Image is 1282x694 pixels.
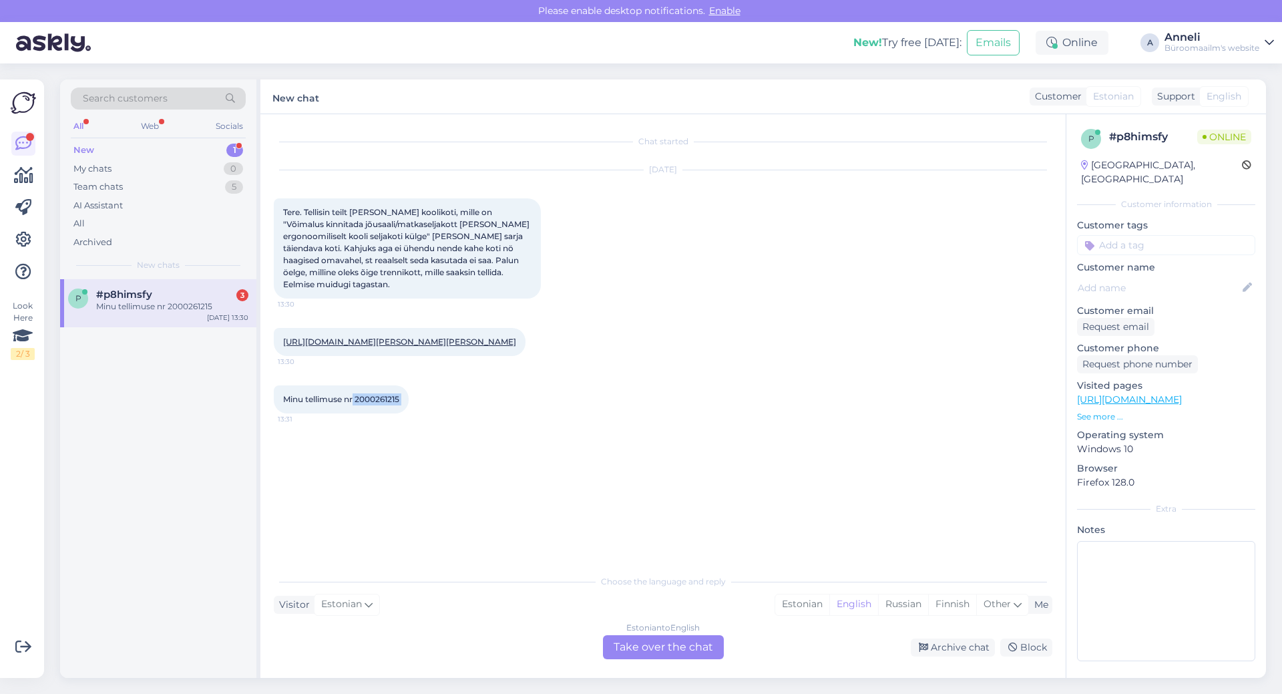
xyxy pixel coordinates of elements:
span: p [75,293,81,303]
a: [URL][DOMAIN_NAME] [1077,393,1182,405]
div: 5 [225,180,243,194]
p: Customer tags [1077,218,1255,232]
p: Customer name [1077,261,1255,275]
span: Minu tellimuse nr 2000261215 [283,394,399,404]
div: 0 [224,162,243,176]
div: Support [1152,90,1195,104]
button: Emails [967,30,1020,55]
div: A [1140,33,1159,52]
div: [GEOGRAPHIC_DATA], [GEOGRAPHIC_DATA] [1081,158,1242,186]
a: AnneliBüroomaailm's website [1164,32,1274,53]
span: Estonian [321,597,362,612]
div: My chats [73,162,112,176]
span: Enable [705,5,744,17]
span: #p8himsfy [96,289,152,301]
span: 13:31 [278,414,328,424]
span: Tere. Tellisin teilt [PERSON_NAME] koolikoti, mille on "Võimalus kinnitada jõusaali/matkaseljakot... [283,207,531,289]
div: Customer information [1077,198,1255,210]
p: Visited pages [1077,379,1255,393]
div: Estonian to English [626,622,700,634]
div: New [73,144,94,157]
p: Firefox 128.0 [1077,476,1255,490]
div: Customer [1030,90,1082,104]
p: Customer phone [1077,341,1255,355]
div: Finnish [928,594,976,615]
span: Other [984,598,1011,610]
div: [DATE] 13:30 [207,313,248,323]
div: Try free [DATE]: [853,35,961,51]
div: Extra [1077,503,1255,515]
span: 13:30 [278,357,328,367]
p: Operating system [1077,428,1255,442]
div: AI Assistant [73,199,123,212]
img: Askly Logo [11,90,36,116]
span: Search customers [83,92,168,106]
div: Visitor [274,598,310,612]
p: See more ... [1077,411,1255,423]
label: New chat [272,88,319,106]
div: Look Here [11,300,35,360]
a: [URL][DOMAIN_NAME][PERSON_NAME][PERSON_NAME] [283,337,516,347]
div: Online [1036,31,1108,55]
div: Team chats [73,180,123,194]
div: 2 / 3 [11,348,35,360]
div: # p8himsfy [1109,129,1197,145]
div: Web [138,118,162,135]
span: English [1207,90,1241,104]
input: Add name [1078,281,1240,295]
div: Estonian [775,594,829,615]
div: Socials [213,118,246,135]
div: Request phone number [1077,355,1198,373]
div: Russian [878,594,928,615]
div: English [829,594,878,615]
div: Choose the language and reply [274,576,1052,588]
div: [DATE] [274,164,1052,176]
div: 3 [236,289,248,301]
b: New! [853,36,882,49]
div: 1 [226,144,243,157]
p: Windows 10 [1077,442,1255,456]
span: p [1088,134,1094,144]
p: Browser [1077,462,1255,476]
div: Büroomaailm's website [1164,43,1259,53]
div: Anneli [1164,32,1259,43]
p: Customer email [1077,304,1255,318]
div: Archive chat [911,639,995,657]
div: Archived [73,236,112,249]
span: Estonian [1093,90,1134,104]
div: Minu tellimuse nr 2000261215 [96,301,248,313]
div: Chat started [274,136,1052,148]
p: Notes [1077,523,1255,537]
span: Online [1197,130,1251,144]
span: 13:30 [278,299,328,309]
div: Me [1029,598,1048,612]
div: Request email [1077,318,1154,336]
div: Block [1000,639,1052,657]
div: All [71,118,86,135]
input: Add a tag [1077,235,1255,255]
span: New chats [137,259,180,271]
div: Take over the chat [603,635,724,659]
div: All [73,217,85,230]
